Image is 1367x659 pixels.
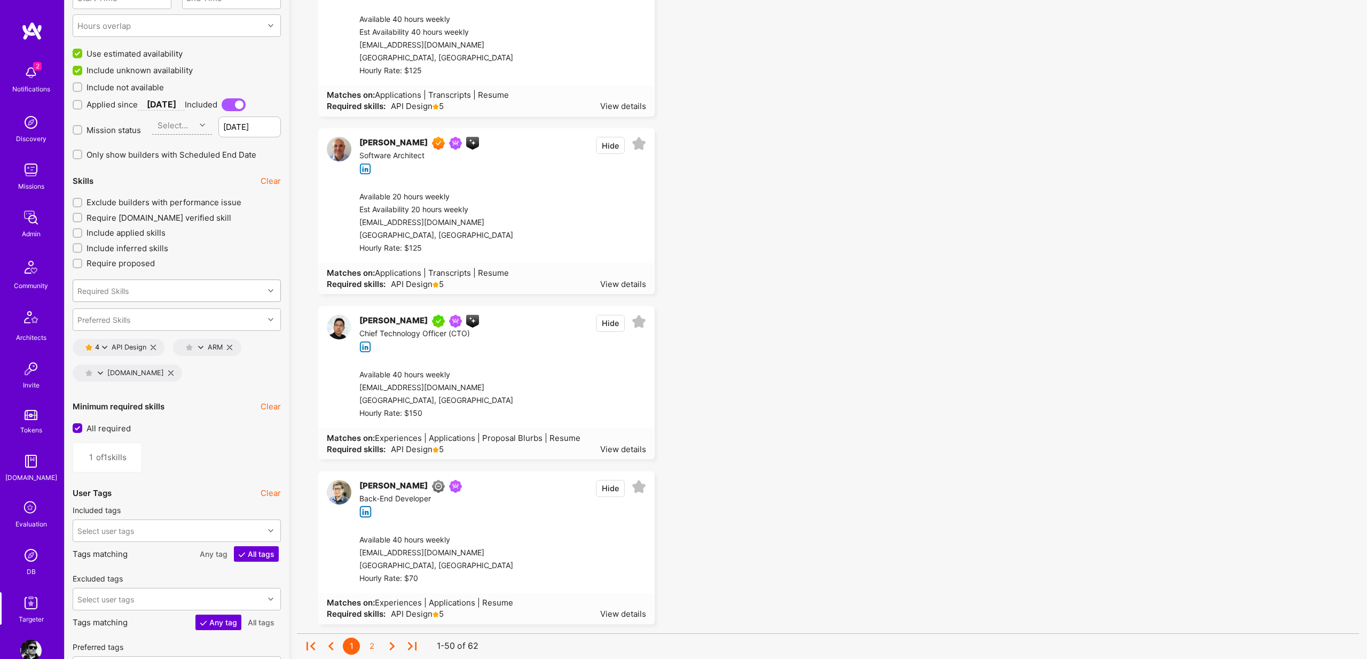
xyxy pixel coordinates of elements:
[359,506,372,518] i: icon linkedIn
[327,598,375,608] strong: Matches on:
[185,99,217,110] span: Included
[359,369,513,382] div: Available 40 hours weekly
[73,487,112,499] div: User Tags
[20,358,42,379] img: Invite
[327,433,375,443] strong: Matches on:
[238,551,246,559] i: icon CheckWhite
[359,65,513,77] div: Hourly Rate: $125
[432,480,445,493] img: Limited Access
[388,444,444,455] span: API Design 5
[87,258,155,269] span: Require proposed
[243,615,279,630] button: All tags
[327,315,351,339] img: User Avatar
[432,315,445,328] img: A.Teamer in Residence
[363,638,380,655] div: 2
[87,197,241,208] span: Exclude builders with performance issue
[200,619,207,627] i: icon CheckWhite
[600,100,646,112] div: View details
[20,451,42,472] img: guide book
[359,341,372,353] i: icon linkedIn
[632,480,646,494] i: icon EmptyStar
[87,82,164,93] span: Include not available
[268,317,273,322] i: icon Chevron
[19,614,44,625] div: Targeter
[268,528,273,533] i: icon Chevron
[182,343,223,352] div: ARM
[327,137,351,161] img: User Avatar
[359,534,513,547] div: Available 40 hours weekly
[73,573,123,584] label: Excluded tags
[77,314,130,325] div: Preferred Skills
[87,227,166,238] span: Include applied skills
[87,125,141,136] span: Mission status
[596,315,625,332] button: Hide
[73,505,121,515] label: Included tags
[200,122,205,128] i: icon Chevron
[158,120,188,131] div: Select...
[268,596,273,602] i: icon Chevron
[359,394,513,407] div: [GEOGRAPHIC_DATA], [GEOGRAPHIC_DATA]
[20,545,42,566] img: Admin Search
[596,480,625,497] button: Hide
[433,611,439,618] i: icon Star
[359,560,513,572] div: [GEOGRAPHIC_DATA], [GEOGRAPHIC_DATA]
[20,159,42,181] img: teamwork
[359,382,513,394] div: [EMAIL_ADDRESS][DOMAIN_NAME]
[20,424,42,436] div: Tokens
[73,615,281,630] p: Tags matching
[77,285,129,296] div: Required Skills
[600,444,646,455] div: View details
[327,90,375,100] strong: Matches on:
[433,104,439,110] i: icon Star
[343,638,360,655] div: 1
[449,137,462,150] img: Been on Mission
[327,444,386,454] strong: Required skills:
[85,370,92,377] i: icon EmptyStar
[18,181,44,192] div: Missions
[359,13,513,26] div: Available 40 hours weekly
[96,452,133,463] span: of 1 skills
[18,306,44,332] img: Architects
[600,278,646,290] div: View details
[22,228,41,239] div: Admin
[359,39,513,52] div: [EMAIL_ADDRESS][DOMAIN_NAME]
[81,369,164,377] div: [DOMAIN_NAME]
[261,175,281,187] button: Clear
[359,480,428,493] div: [PERSON_NAME]
[33,62,42,71] span: 2
[168,370,174,376] i: icon Close
[20,112,42,133] img: discovery
[359,328,479,340] div: Chief Technology Officer (CTO)
[195,546,232,562] button: Any tag
[327,480,351,505] img: User Avatar
[600,608,646,619] div: View details
[77,525,134,536] div: Select user tags
[268,23,273,28] i: icon Chevron
[98,370,103,376] i: icon ArrowDownBlack
[466,137,479,150] img: A.I. guild
[632,315,646,329] i: icon EmptyStar
[12,83,50,95] div: Notifications
[375,90,509,100] span: Applications | Transcripts | Resume
[25,410,37,420] img: tokens
[151,345,156,350] i: icon Close
[359,572,513,585] div: Hourly Rate: $70
[81,343,146,352] div: API Design
[433,447,439,453] i: icon Star
[85,344,92,351] i: icon Star
[449,315,462,328] img: Been on Mission
[327,268,375,278] strong: Matches on:
[234,546,279,562] button: All tags
[359,315,428,328] div: [PERSON_NAME]
[359,407,513,420] div: Hourly Rate: $150
[432,137,445,150] img: Exceptional A.Teamer
[5,472,57,483] div: [DOMAIN_NAME]
[85,343,107,352] button: 4
[73,401,164,412] div: Minimum required skills
[218,117,281,137] input: Latest start date...
[327,279,386,289] strong: Required skills:
[20,592,42,614] img: Skill Targeter
[596,137,625,154] button: Hide
[16,133,46,144] div: Discovery
[195,615,241,630] button: Any tag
